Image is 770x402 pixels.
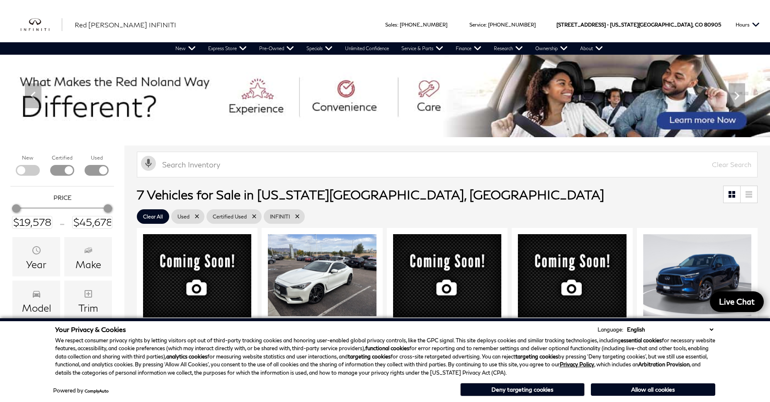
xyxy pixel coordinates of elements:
span: Service [469,22,486,28]
a: Specials [300,42,339,55]
strong: targeting cookies [515,353,558,360]
p: We respect consumer privacy rights by letting visitors opt out of third-party tracking cookies an... [55,337,715,377]
span: [US_STATE][GEOGRAPHIC_DATA], [610,7,694,42]
a: Pre-Owned [253,42,300,55]
a: Privacy Policy [560,361,594,368]
a: About [574,42,609,55]
div: MakeMake [64,237,112,276]
span: [STREET_ADDRESS] • [556,7,609,42]
input: Maximum [72,216,112,228]
a: Service & Parts [395,42,449,55]
strong: functional cookies [365,345,409,351]
a: Express Store [202,42,253,55]
a: Live Chat [710,291,764,312]
span: Live Chat [715,296,759,307]
button: Allow all cookies [591,383,715,396]
span: 80905 [704,7,721,42]
div: Trim [78,303,98,313]
label: Certified [52,154,73,162]
h5: Price [15,194,110,201]
a: [STREET_ADDRESS] • [US_STATE][GEOGRAPHIC_DATA], CO 80905 [556,22,721,28]
strong: targeting cookies [348,353,391,360]
nav: Main Navigation [169,42,609,55]
img: 2022 INFINITI QX60 LUXE 1 [643,234,753,316]
button: Deny targeting cookies [460,383,585,396]
img: 2021 INFINITI Q50 Red Sport 400 [393,234,501,317]
div: 1 / 2 [643,234,753,316]
strong: Arbitration Provision [638,361,690,368]
span: Trim [83,287,93,303]
div: Powered by [53,388,109,393]
div: Make [75,259,101,270]
a: infiniti [21,18,62,31]
span: INFINITI [270,211,290,222]
a: Red [PERSON_NAME] INFINITI [75,20,176,30]
span: Go to slide 1 [364,122,372,130]
svg: Click to toggle on voice search [141,156,156,171]
span: CO [695,7,703,42]
a: Finance [449,42,488,55]
div: Language: [598,327,623,332]
img: 2024 INFINITI QX55 LUXE [518,234,626,317]
span: 7 Vehicles for Sale in [US_STATE][GEOGRAPHIC_DATA], [GEOGRAPHIC_DATA] [137,187,604,202]
strong: analytics cookies [166,353,207,360]
a: Ownership [529,42,574,55]
span: : [486,22,487,28]
span: Model [32,287,41,303]
img: 2018 INFINITI QX60 Base [143,234,251,317]
span: Your Privacy & Cookies [55,325,126,333]
label: New [22,154,33,162]
span: Go to slide 3 [387,122,395,130]
span: Used [177,211,189,222]
span: Make [83,243,93,259]
strong: essential cookies [621,337,662,344]
span: Sales [385,22,397,28]
img: 2018 INFINITI Q60 3.0t SPORT 1 [268,234,377,316]
input: Search Inventory [137,152,758,177]
span: Certified Used [213,211,247,222]
img: INFINITI [21,18,62,31]
span: Red [PERSON_NAME] INFINITI [75,21,176,29]
div: Next [729,83,745,108]
div: Year [26,259,46,270]
div: 1 / 2 [268,234,377,316]
button: Open the hours dropdown [731,7,764,42]
label: Used [91,154,103,162]
div: YearYear [12,237,60,276]
a: Research [488,42,529,55]
div: Maximum Price [104,204,112,213]
span: : [397,22,398,28]
a: [PHONE_NUMBER] [488,22,536,28]
span: Year [32,243,41,259]
span: Go to slide 4 [398,122,407,130]
div: TrimTrim [64,281,112,320]
div: Model [22,303,51,313]
div: Price [12,201,112,228]
select: Language Select [625,325,715,334]
div: Previous [25,83,41,108]
a: New [169,42,202,55]
a: ComplyAuto [85,388,109,393]
span: Go to slide 2 [375,122,384,130]
div: Minimum Price [12,204,20,213]
div: ModelModel [12,281,60,320]
a: Unlimited Confidence [339,42,395,55]
div: Filter by Vehicle Type [10,154,114,186]
span: Clear All [143,211,163,222]
a: [PHONE_NUMBER] [400,22,447,28]
input: Minimum [12,216,52,228]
